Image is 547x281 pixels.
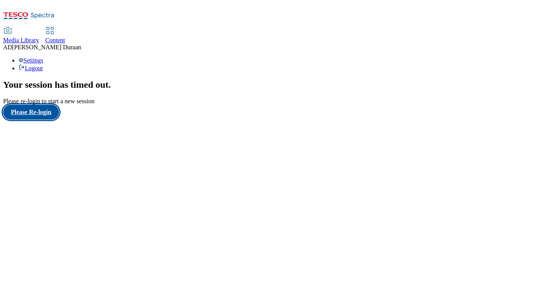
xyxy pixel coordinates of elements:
[45,28,65,44] a: Content
[3,44,12,50] span: AD
[3,80,544,90] h2: Your session has timed out
[3,37,39,43] span: Media Library
[3,28,39,44] a: Media Library
[3,105,544,120] a: Please Re-login
[3,105,59,120] button: Please Re-login
[3,98,544,105] div: Please re-login to start a new session
[19,65,43,71] a: Logout
[19,57,43,64] a: Settings
[109,80,111,90] span: .
[12,44,81,50] span: [PERSON_NAME] Duraan
[45,37,65,43] span: Content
